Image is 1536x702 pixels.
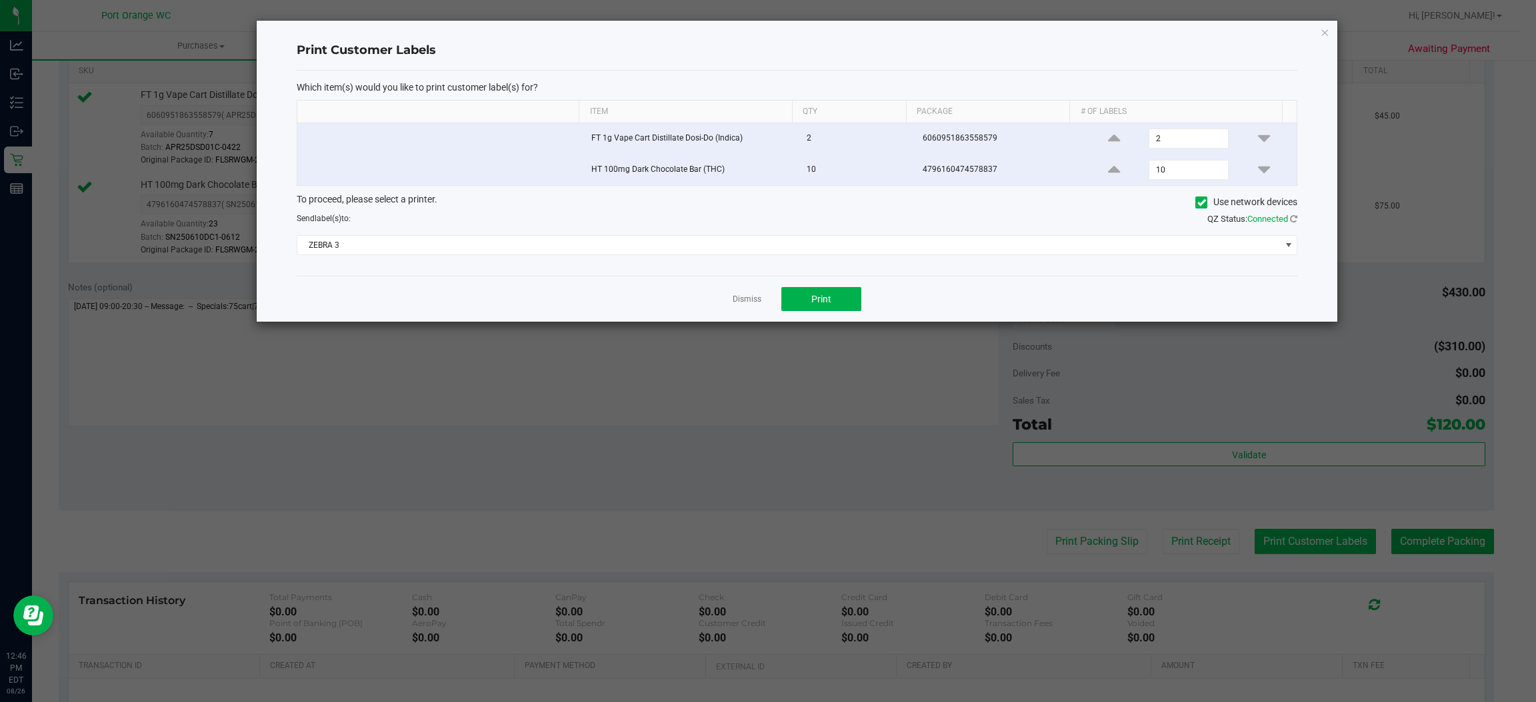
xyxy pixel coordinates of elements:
h4: Print Customer Labels [297,42,1297,59]
span: label(s) [315,214,341,223]
th: Package [906,101,1069,123]
button: Print [781,287,861,311]
p: Which item(s) would you like to print customer label(s) for? [297,81,1297,93]
span: Print [811,294,831,304]
span: ZEBRA 3 [297,236,1280,254]
span: QZ Status: [1207,214,1297,224]
a: Dismiss [733,294,761,305]
th: Qty [792,101,906,123]
div: To proceed, please select a printer. [287,192,1307,212]
td: 4796160474578837 [915,155,1081,185]
th: # of labels [1069,101,1282,123]
td: HT 100mg Dark Chocolate Bar (THC) [583,155,799,185]
td: FT 1g Vape Cart Distillate Dosi-Do (Indica) [583,123,799,155]
td: 6060951863558579 [915,123,1081,155]
span: Connected [1247,214,1288,224]
td: 10 [799,155,915,185]
iframe: Resource center [13,595,53,635]
label: Use network devices [1195,195,1297,209]
span: Send to: [297,214,351,223]
th: Item [579,101,791,123]
td: 2 [799,123,915,155]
